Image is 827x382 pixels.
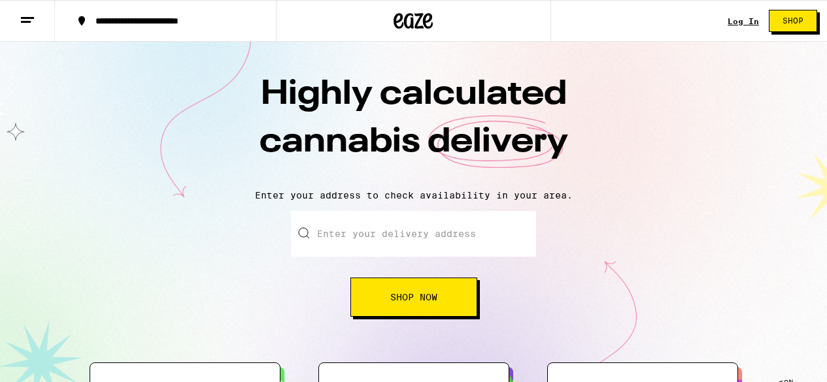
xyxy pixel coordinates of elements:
h1: Highly calculated cannabis delivery [185,71,643,180]
a: Log In [728,17,759,25]
button: Shop Now [350,278,477,317]
input: Enter your delivery address [291,211,536,257]
a: Shop [759,10,827,32]
span: Shop [783,17,803,25]
p: Enter your address to check availability in your area. [13,190,814,200]
button: Shop [769,10,817,32]
span: Shop Now [390,293,437,302]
